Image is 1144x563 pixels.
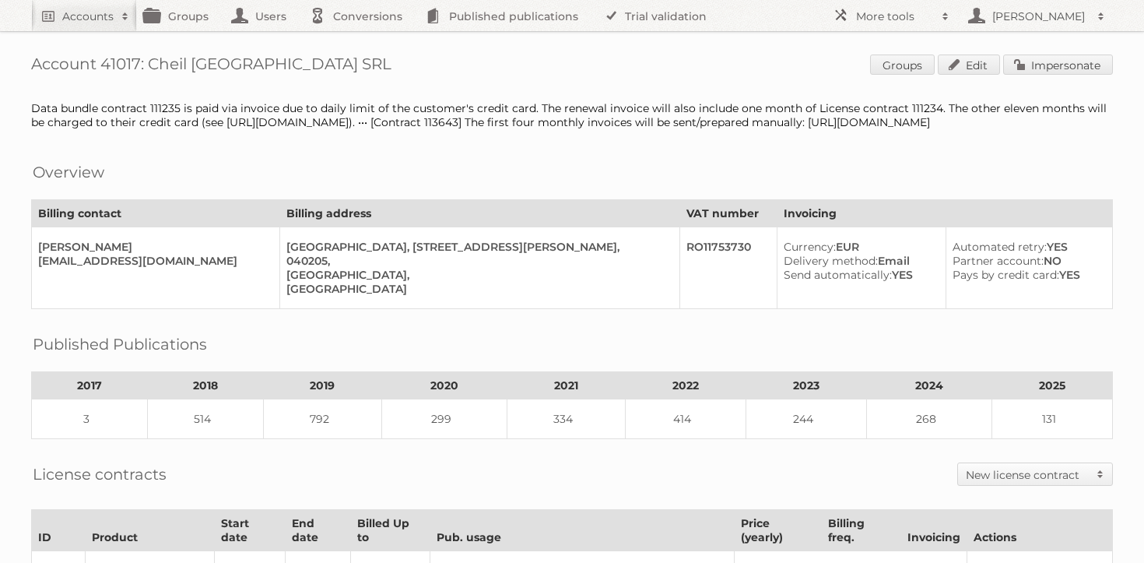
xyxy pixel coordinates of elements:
[777,200,1112,227] th: Invoicing
[381,399,507,439] td: 299
[988,9,1090,24] h2: [PERSON_NAME]
[33,333,207,356] h2: Published Publications
[32,510,86,551] th: ID
[31,101,1113,129] div: Data bundle contract 111235 is paid via invoice due to daily limit of the customer's credit card....
[938,55,1000,75] a: Edit
[900,510,967,551] th: Invoicing
[38,254,267,268] div: [EMAIL_ADDRESS][DOMAIN_NAME]
[746,399,866,439] td: 244
[679,200,777,227] th: VAT number
[856,9,934,24] h2: More tools
[381,372,507,399] th: 2020
[784,240,933,254] div: EUR
[991,372,1112,399] th: 2025
[147,399,263,439] td: 514
[286,240,667,254] div: [GEOGRAPHIC_DATA], [STREET_ADDRESS][PERSON_NAME],
[746,372,866,399] th: 2023
[1089,463,1112,485] span: Toggle
[866,372,991,399] th: 2024
[507,399,625,439] td: 334
[625,399,746,439] td: 414
[822,510,901,551] th: Billing freq.
[784,240,836,254] span: Currency:
[32,200,280,227] th: Billing contact
[279,200,679,227] th: Billing address
[215,510,286,551] th: Start date
[991,399,1112,439] td: 131
[953,254,1100,268] div: NO
[62,9,114,24] h2: Accounts
[33,160,104,184] h2: Overview
[33,463,167,486] h2: License contracts
[953,254,1044,268] span: Partner account:
[285,510,350,551] th: End date
[38,240,267,254] div: [PERSON_NAME]
[953,240,1100,254] div: YES
[967,510,1112,551] th: Actions
[784,254,933,268] div: Email
[147,372,263,399] th: 2018
[286,282,667,296] div: [GEOGRAPHIC_DATA]
[32,399,148,439] td: 3
[507,372,625,399] th: 2021
[625,372,746,399] th: 2022
[784,268,933,282] div: YES
[953,240,1047,254] span: Automated retry:
[286,268,667,282] div: [GEOGRAPHIC_DATA],
[263,372,381,399] th: 2019
[958,463,1112,485] a: New license contract
[953,268,1059,282] span: Pays by credit card:
[430,510,735,551] th: Pub. usage
[31,55,1113,78] h1: Account 41017: Cheil [GEOGRAPHIC_DATA] SRL
[784,254,878,268] span: Delivery method:
[286,254,667,268] div: 040205,
[1003,55,1113,75] a: Impersonate
[263,399,381,439] td: 792
[870,55,935,75] a: Groups
[86,510,215,551] th: Product
[866,399,991,439] td: 268
[953,268,1100,282] div: YES
[966,467,1089,483] h2: New license contract
[735,510,822,551] th: Price (yearly)
[679,227,777,309] td: RO11753730
[350,510,430,551] th: Billed Up to
[784,268,892,282] span: Send automatically:
[32,372,148,399] th: 2017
